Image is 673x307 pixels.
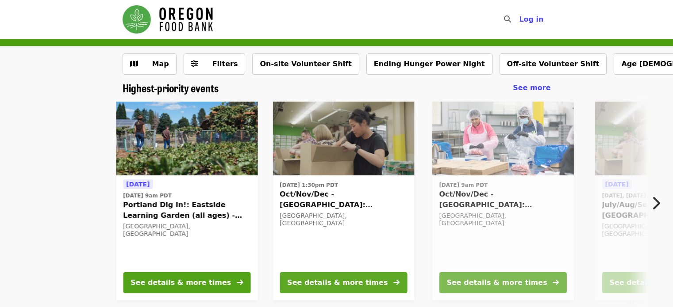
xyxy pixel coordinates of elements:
[605,181,628,188] span: [DATE]
[500,53,607,75] button: Off-site Volunteer Shift
[644,191,673,216] button: Next item
[432,102,573,176] img: Oct/Nov/Dec - Beaverton: Repack/Sort (age 10+) organized by Oregon Food Bank
[123,5,213,34] img: Oregon Food Bank - Home
[446,277,547,288] div: See details & more times
[513,83,550,93] a: See more
[280,212,407,227] div: [GEOGRAPHIC_DATA], [GEOGRAPHIC_DATA]
[184,53,246,75] button: Filters (0 selected)
[123,223,250,238] div: [GEOGRAPHIC_DATA], [GEOGRAPHIC_DATA]
[516,9,523,30] input: Search
[280,272,407,293] button: See details & more times
[237,278,243,287] i: arrow-right icon
[123,82,219,95] a: Highest-priority events
[280,189,407,210] span: Oct/Nov/Dec - [GEOGRAPHIC_DATA]: Repack/Sort (age [DEMOGRAPHIC_DATA]+)
[115,82,558,95] div: Highest-priority events
[212,60,238,68] span: Filters
[439,189,566,210] span: Oct/Nov/Dec - [GEOGRAPHIC_DATA]: Repack/Sort (age [DEMOGRAPHIC_DATA]+)
[123,53,177,75] button: Show map view
[280,181,338,189] time: [DATE] 1:30pm PDT
[123,80,219,95] span: Highest-priority events
[366,53,492,75] button: Ending Hunger Power Night
[287,277,388,288] div: See details & more times
[116,102,258,300] a: See details for "Portland Dig In!: Eastside Learning Garden (all ages) - Aug/Sept/Oct"
[651,195,660,212] i: chevron-right icon
[252,53,359,75] button: On-site Volunteer Shift
[393,278,400,287] i: arrow-right icon
[519,15,543,23] span: Log in
[130,60,138,68] i: map icon
[152,60,169,68] span: Map
[513,83,550,92] span: See more
[123,192,172,200] time: [DATE] 9am PDT
[512,11,550,28] button: Log in
[273,102,414,176] img: Oct/Nov/Dec - Portland: Repack/Sort (age 8+) organized by Oregon Food Bank
[116,102,258,176] img: Portland Dig In!: Eastside Learning Garden (all ages) - Aug/Sept/Oct organized by Oregon Food Bank
[126,181,150,188] span: [DATE]
[131,277,231,288] div: See details & more times
[439,212,566,227] div: [GEOGRAPHIC_DATA], [GEOGRAPHIC_DATA]
[439,272,566,293] button: See details & more times
[123,200,250,221] span: Portland Dig In!: Eastside Learning Garden (all ages) - Aug/Sept/Oct
[123,272,250,293] button: See details & more times
[504,15,511,23] i: search icon
[439,181,488,189] time: [DATE] 9am PDT
[432,102,573,300] a: See details for "Oct/Nov/Dec - Beaverton: Repack/Sort (age 10+)"
[191,60,198,68] i: sliders-h icon
[273,102,414,300] a: See details for "Oct/Nov/Dec - Portland: Repack/Sort (age 8+)"
[553,278,559,287] i: arrow-right icon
